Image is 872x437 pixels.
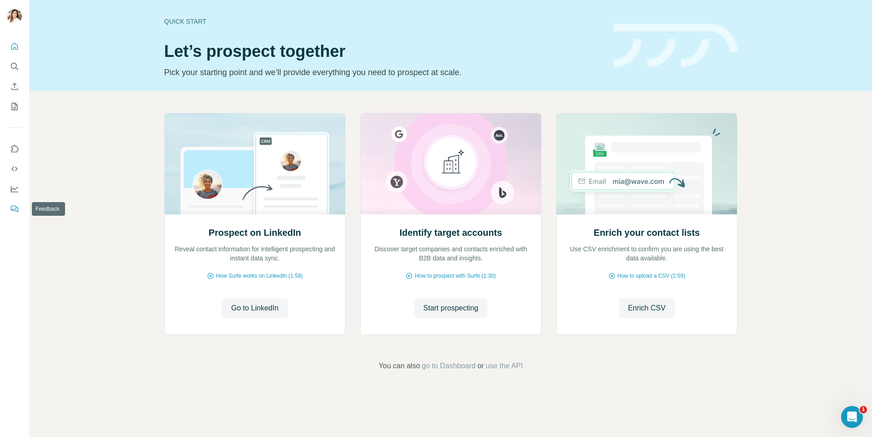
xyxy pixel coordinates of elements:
[164,42,602,61] h1: Let’s prospect together
[360,113,541,214] img: Identify target accounts
[556,113,737,214] img: Enrich your contact lists
[7,9,22,24] img: Avatar
[164,113,346,214] img: Prospect on LinkedIn
[594,226,700,239] h2: Enrich your contact lists
[841,406,863,428] iframe: Intercom live chat
[209,226,301,239] h2: Prospect on LinkedIn
[613,24,737,68] img: banner
[414,298,487,318] button: Start prospecting
[7,38,22,55] button: Quick start
[422,361,476,371] button: go to Dashboard
[216,272,303,280] span: How Surfe works on LinkedIn (1:58)
[477,361,484,371] span: or
[7,141,22,157] button: Use Surfe on LinkedIn
[379,361,420,371] span: You can also
[860,406,867,413] span: 1
[7,98,22,115] button: My lists
[7,78,22,95] button: Enrich CSV
[231,303,278,314] span: Go to LinkedIn
[164,66,602,79] p: Pick your starting point and we’ll provide everything you need to prospect at scale.
[617,272,685,280] span: How to upload a CSV (2:59)
[164,17,602,26] div: Quick start
[222,298,287,318] button: Go to LinkedIn
[415,272,496,280] span: How to prospect with Surfe (1:30)
[370,244,532,263] p: Discover target companies and contacts enriched with B2B data and insights.
[174,244,336,263] p: Reveal contact information for intelligent prospecting and instant data sync.
[486,361,523,371] button: use the API
[400,226,502,239] h2: Identify target accounts
[619,298,675,318] button: Enrich CSV
[7,201,22,217] button: Feedback
[423,303,478,314] span: Start prospecting
[566,244,728,263] p: Use CSV enrichment to confirm you are using the best data available.
[7,161,22,177] button: Use Surfe API
[628,303,666,314] span: Enrich CSV
[7,181,22,197] button: Dashboard
[7,58,22,75] button: Search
